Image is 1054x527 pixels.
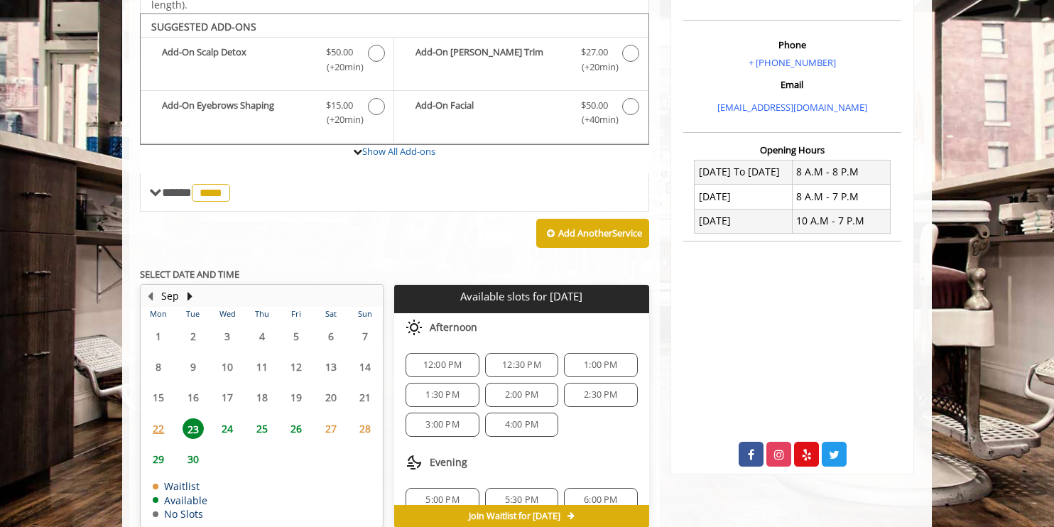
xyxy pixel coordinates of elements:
[485,413,558,437] div: 4:00 PM
[251,418,273,439] span: 25
[144,288,156,304] button: Previous Month
[175,413,210,444] td: Select day23
[162,45,312,75] b: Add-On Scalp Detox
[749,56,836,69] a: + [PHONE_NUMBER]
[183,449,204,469] span: 30
[485,353,558,377] div: 12:30 PM
[279,307,313,321] th: Fri
[406,454,423,471] img: evening slots
[485,383,558,407] div: 2:00 PM
[425,419,459,430] span: 3:00 PM
[469,511,560,522] span: Join Waitlist for [DATE]
[244,413,278,444] td: Select day25
[210,413,244,444] td: Select day24
[695,160,793,184] td: [DATE] To [DATE]
[319,60,361,75] span: (+20min )
[430,457,467,468] span: Evening
[320,418,342,439] span: 27
[183,418,204,439] span: 23
[581,98,608,113] span: $50.00
[140,13,649,146] div: The Made Man Haircut Add-onS
[148,98,386,131] label: Add-On Eyebrows Shaping
[148,449,169,469] span: 29
[313,413,347,444] td: Select day27
[162,98,312,128] b: Add-On Eyebrows Shaping
[406,413,479,437] div: 3:00 PM
[406,353,479,377] div: 12:00 PM
[425,494,459,506] span: 5:00 PM
[406,383,479,407] div: 1:30 PM
[415,45,566,75] b: Add-On [PERSON_NAME] Trim
[153,481,207,491] td: Waitlist
[175,444,210,474] td: Select day30
[581,45,608,60] span: $27.00
[683,145,901,155] h3: Opening Hours
[151,20,256,33] b: SUGGESTED ADD-ONS
[401,98,641,131] label: Add-On Facial
[792,160,890,184] td: 8 A.M - 8 P.M
[362,145,435,158] a: Show All Add-ons
[564,383,637,407] div: 2:30 PM
[558,227,642,239] b: Add Another Service
[148,418,169,439] span: 22
[354,418,376,439] span: 28
[153,495,207,506] td: Available
[584,359,617,371] span: 1:00 PM
[564,353,637,377] div: 1:00 PM
[348,307,383,321] th: Sun
[502,359,541,371] span: 12:30 PM
[717,101,867,114] a: [EMAIL_ADDRESS][DOMAIN_NAME]
[244,307,278,321] th: Thu
[400,290,643,303] p: Available slots for [DATE]
[279,413,313,444] td: Select day26
[184,288,195,304] button: Next Month
[210,307,244,321] th: Wed
[505,494,538,506] span: 5:30 PM
[217,418,238,439] span: 24
[792,185,890,209] td: 8 A.M - 7 P.M
[430,322,477,333] span: Afternoon
[564,488,637,512] div: 6:00 PM
[348,413,383,444] td: Select day28
[141,444,175,474] td: Select day29
[140,268,239,281] b: SELECT DATE AND TIME
[536,219,649,249] button: Add AnotherService
[175,307,210,321] th: Tue
[695,185,793,209] td: [DATE]
[573,60,615,75] span: (+20min )
[161,288,179,304] button: Sep
[584,494,617,506] span: 6:00 PM
[153,509,207,519] td: No Slots
[141,413,175,444] td: Select day22
[313,307,347,321] th: Sat
[687,40,898,50] h3: Phone
[141,307,175,321] th: Mon
[423,359,462,371] span: 12:00 PM
[326,45,353,60] span: $50.00
[286,418,307,439] span: 26
[406,488,479,512] div: 5:00 PM
[792,209,890,233] td: 10 A.M - 7 P.M
[148,45,386,78] label: Add-On Scalp Detox
[485,488,558,512] div: 5:30 PM
[687,80,898,89] h3: Email
[425,389,459,401] span: 1:30 PM
[406,319,423,336] img: afternoon slots
[505,419,538,430] span: 4:00 PM
[401,45,641,78] label: Add-On Beard Trim
[505,389,538,401] span: 2:00 PM
[415,98,566,128] b: Add-On Facial
[584,389,617,401] span: 2:30 PM
[319,112,361,127] span: (+20min )
[573,112,615,127] span: (+40min )
[695,209,793,233] td: [DATE]
[326,98,353,113] span: $15.00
